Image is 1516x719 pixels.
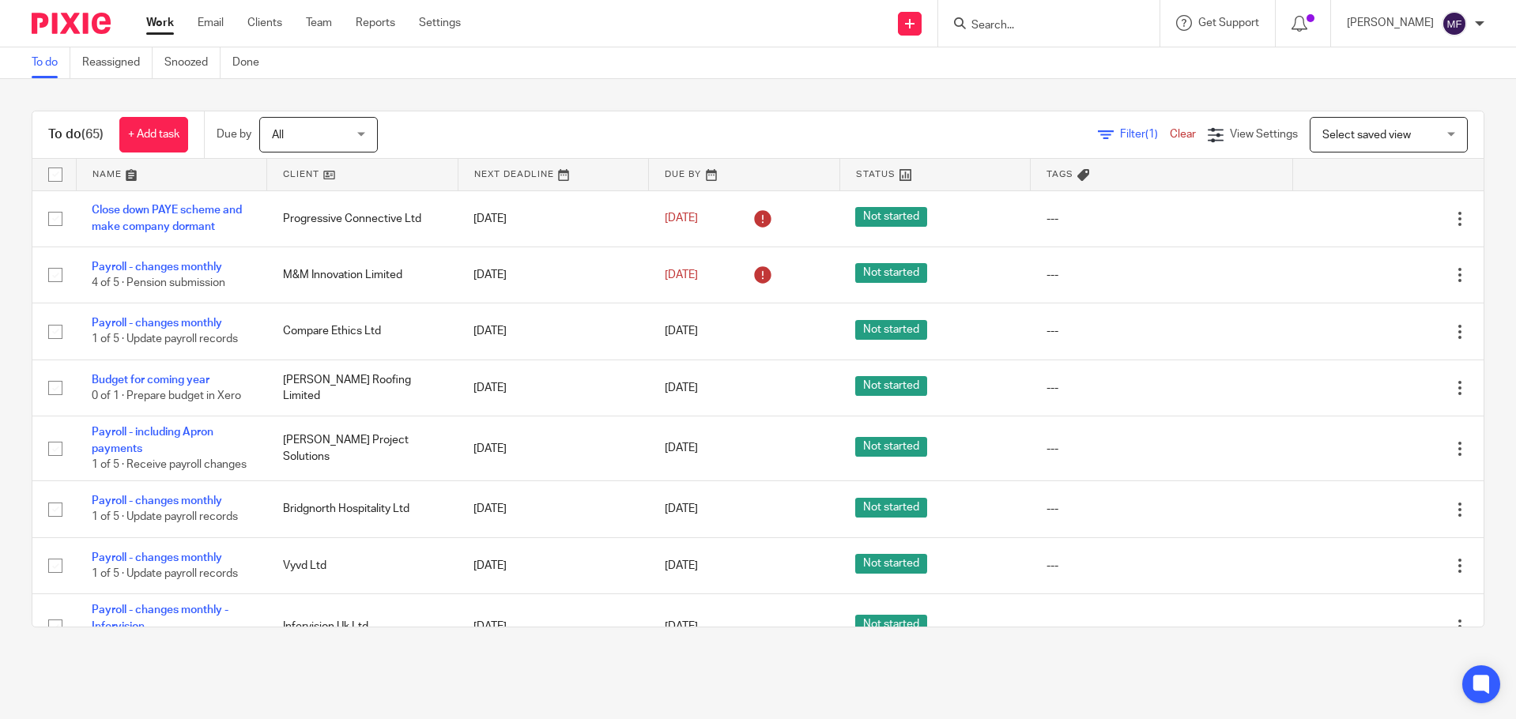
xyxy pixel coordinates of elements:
td: [DATE] [458,247,649,303]
span: All [272,130,284,141]
span: 1 of 5 · Update payroll records [92,512,238,523]
span: 0 of 1 · Prepare budget in Xero [92,390,241,401]
td: [PERSON_NAME] Project Solutions [267,416,458,481]
td: [DATE] [458,594,649,659]
a: Reassigned [82,47,153,78]
span: Not started [855,615,927,634]
a: Payroll - changes monthly [92,262,222,273]
div: --- [1046,558,1277,574]
td: [DATE] [458,359,649,416]
span: 1 of 5 · Update payroll records [92,568,238,579]
div: --- [1046,323,1277,339]
span: Filter [1120,129,1170,140]
a: Settings [419,15,461,31]
span: Select saved view [1322,130,1411,141]
td: [DATE] [458,481,649,537]
a: Reports [356,15,395,31]
div: --- [1046,501,1277,517]
div: --- [1046,211,1277,227]
td: Vyvd Ltd [267,537,458,593]
td: [DATE] [458,303,649,359]
a: + Add task [119,117,188,152]
a: Payroll - changes monthly [92,495,222,506]
input: Search [970,19,1112,33]
span: Not started [855,498,927,518]
span: View Settings [1230,129,1298,140]
a: Budget for coming year [92,375,209,386]
a: Payroll - changes monthly - Infervision [92,604,228,631]
span: (65) [81,128,104,141]
h1: To do [48,126,104,143]
img: Pixie [32,13,111,34]
td: [DATE] [458,190,649,247]
a: Payroll - including Apron payments [92,427,213,454]
a: Payroll - changes monthly [92,552,222,563]
img: svg%3E [1442,11,1467,36]
span: 1 of 5 · Receive payroll changes [92,459,247,470]
span: Tags [1046,170,1073,179]
span: [DATE] [665,269,698,280]
div: --- [1046,619,1277,634]
a: Email [198,15,224,31]
a: Team [306,15,332,31]
span: Not started [855,207,927,227]
a: Payroll - changes monthly [92,318,222,329]
a: Clients [247,15,282,31]
span: 4 of 5 · Pension submission [92,277,225,288]
span: [DATE] [665,621,698,632]
span: 1 of 5 · Update payroll records [92,334,238,345]
span: [DATE] [665,443,698,454]
td: Progressive Connective Ltd [267,190,458,247]
span: Not started [855,554,927,574]
div: --- [1046,441,1277,457]
td: Compare Ethics Ltd [267,303,458,359]
td: Bridgnorth Hospitality Ltd [267,481,458,537]
span: Not started [855,437,927,457]
a: Done [232,47,271,78]
p: [PERSON_NAME] [1347,15,1434,31]
span: Not started [855,320,927,340]
a: Work [146,15,174,31]
span: Not started [855,263,927,283]
p: Due by [217,126,251,142]
span: [DATE] [665,382,698,393]
td: Infervision Uk Ltd [267,594,458,659]
span: Get Support [1198,17,1259,28]
td: [PERSON_NAME] Roofing Limited [267,359,458,416]
span: Not started [855,376,927,396]
a: Snoozed [164,47,221,78]
div: --- [1046,380,1277,396]
div: --- [1046,267,1277,283]
a: Close down PAYE scheme and make company dormant [92,205,242,232]
span: (1) [1145,129,1158,140]
td: [DATE] [458,537,649,593]
td: [DATE] [458,416,649,481]
a: To do [32,47,70,78]
span: [DATE] [665,504,698,515]
span: [DATE] [665,326,698,337]
span: [DATE] [665,213,698,224]
td: M&M Innovation Limited [267,247,458,303]
a: Clear [1170,129,1196,140]
span: [DATE] [665,560,698,571]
